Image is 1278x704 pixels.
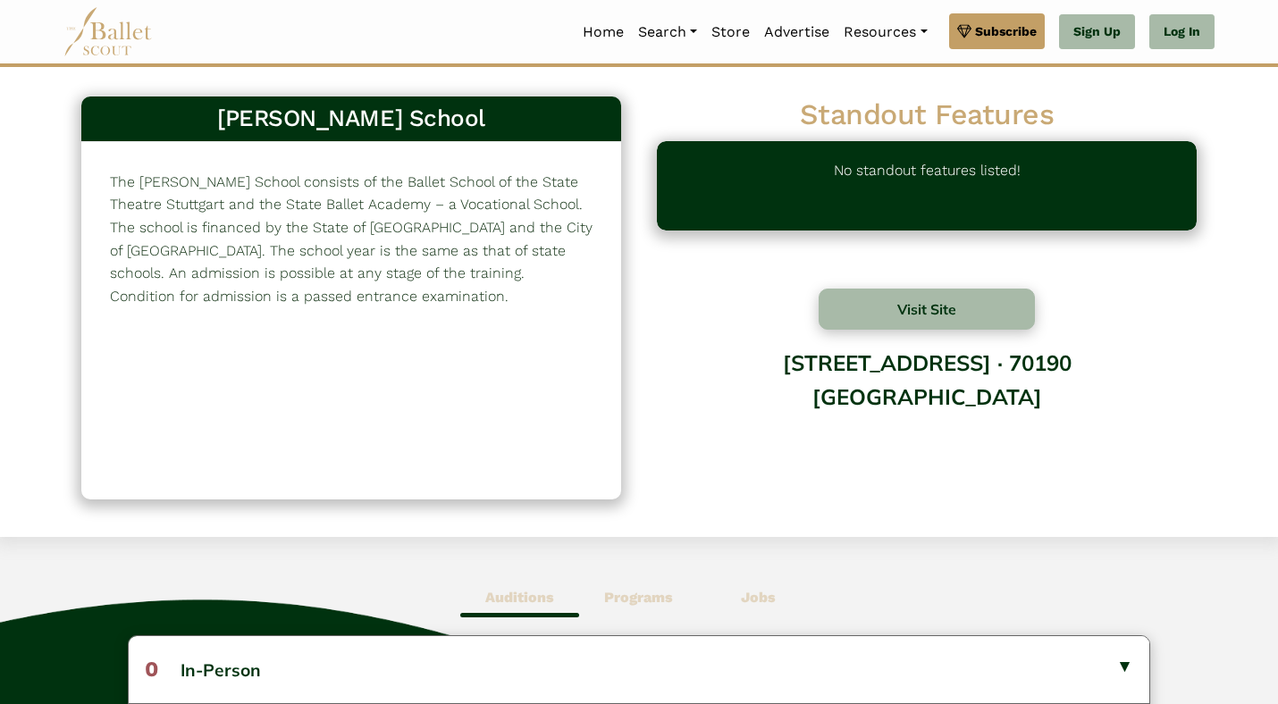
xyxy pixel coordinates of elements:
[837,13,934,51] a: Resources
[631,13,704,51] a: Search
[975,21,1037,41] span: Subscribe
[604,589,673,606] b: Programs
[819,289,1035,330] button: Visit Site
[485,589,554,606] b: Auditions
[129,636,1149,702] button: 0In-Person
[657,96,1197,134] h2: Standout Features
[834,159,1021,213] p: No standout features listed!
[704,13,757,51] a: Store
[1149,14,1215,50] a: Log In
[110,171,593,308] p: The [PERSON_NAME] School consists of the Ballet School of the State Theatre Stuttgart and the Sta...
[757,13,837,51] a: Advertise
[949,13,1045,49] a: Subscribe
[145,657,158,682] span: 0
[96,104,607,134] h3: [PERSON_NAME] School
[657,337,1197,481] div: [STREET_ADDRESS] · 70190 [GEOGRAPHIC_DATA]
[957,21,971,41] img: gem.svg
[1059,14,1135,50] a: Sign Up
[741,589,776,606] b: Jobs
[576,13,631,51] a: Home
